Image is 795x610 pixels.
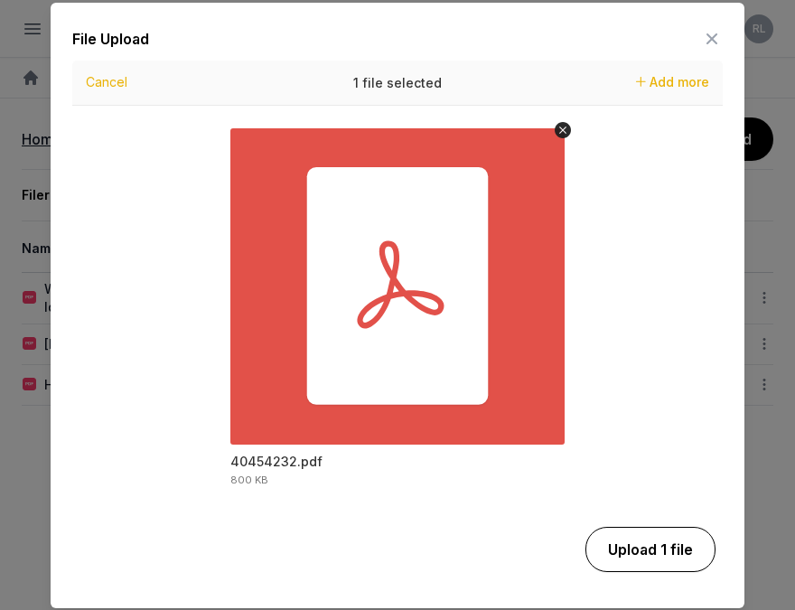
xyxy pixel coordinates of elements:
div: 1 file selected [262,61,533,106]
div: 800 KB [230,475,268,485]
button: Remove file [555,122,571,138]
div: Uppy Dashboard [72,61,723,512]
button: Cancel [80,70,133,95]
button: Add more files [629,70,716,95]
div: File Upload [72,28,149,50]
button: Upload 1 file [585,527,715,572]
span: Add more [650,74,709,89]
div: 40454232.pdf [230,453,323,471]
